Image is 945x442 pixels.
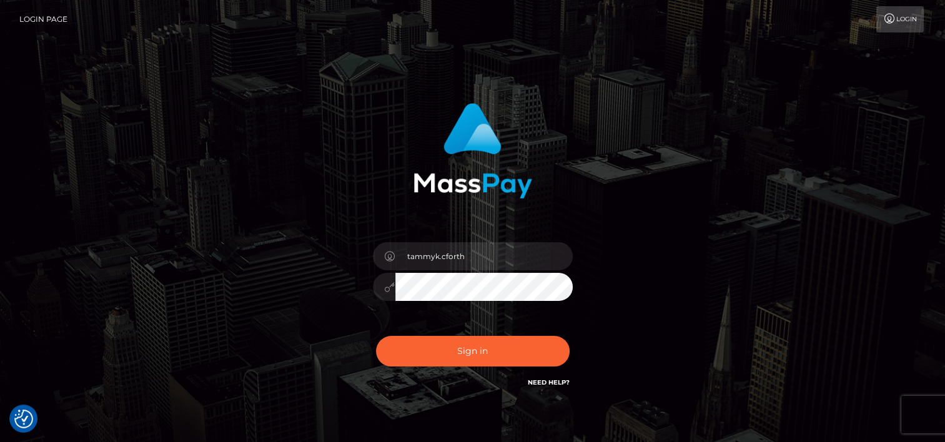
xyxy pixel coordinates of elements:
a: Login [876,6,924,32]
img: MassPay Login [413,103,532,199]
button: Consent Preferences [14,410,33,428]
input: Username... [395,242,573,270]
a: Login Page [19,6,67,32]
button: Sign in [376,336,570,366]
img: Revisit consent button [14,410,33,428]
a: Need Help? [528,378,570,386]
